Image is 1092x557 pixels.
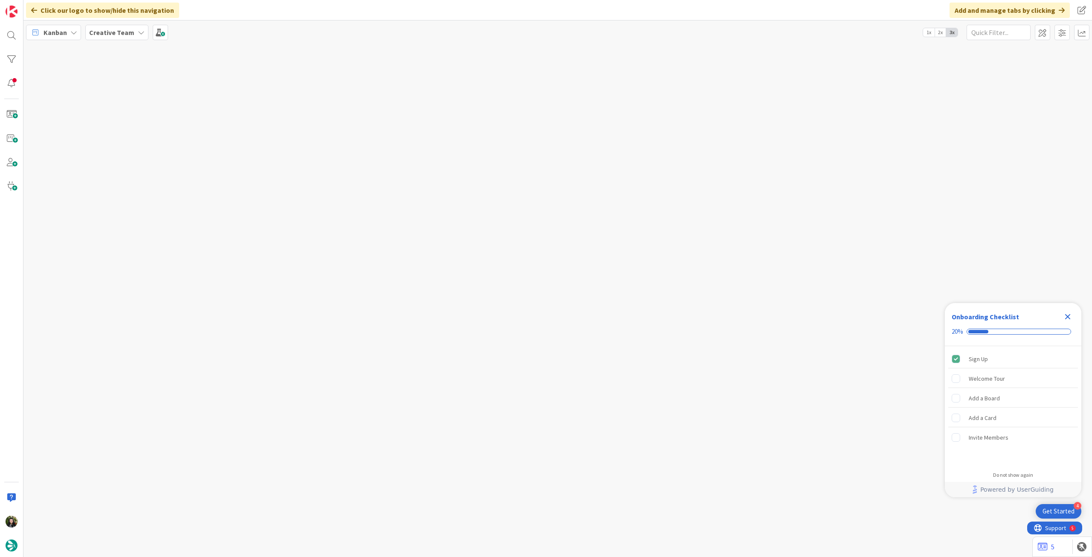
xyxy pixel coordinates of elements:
input: Quick Filter... [967,25,1031,40]
div: Add and manage tabs by clicking [950,3,1070,18]
div: Close Checklist [1061,310,1075,324]
div: 4 [1074,502,1081,510]
div: Checklist Container [945,303,1081,497]
div: Invite Members [969,432,1008,443]
span: 1x [923,28,935,37]
div: Welcome Tour [969,373,1005,384]
div: Welcome Tour is incomplete. [948,369,1078,388]
div: Invite Members is incomplete. [948,428,1078,447]
span: Support [18,1,39,12]
div: 20% [952,328,963,335]
div: Checklist progress: 20% [952,328,1075,335]
div: Footer [945,482,1081,497]
b: Creative Team [89,28,134,37]
div: Onboarding Checklist [952,312,1019,322]
span: 3x [946,28,958,37]
a: Powered by UserGuiding [949,482,1077,497]
span: 2x [935,28,946,37]
div: Add a Board is incomplete. [948,389,1078,408]
div: Checklist items [945,346,1081,466]
a: 5 [1038,542,1054,552]
div: Add a Card [969,413,996,423]
div: Get Started [1043,507,1075,516]
div: Do not show again [993,472,1033,478]
div: Sign Up [969,354,988,364]
div: Click our logo to show/hide this navigation [26,3,179,18]
img: BC [6,516,17,528]
img: avatar [6,540,17,551]
div: 5 [44,3,46,10]
img: Visit kanbanzone.com [6,6,17,17]
div: Add a Card is incomplete. [948,408,1078,427]
span: Powered by UserGuiding [980,484,1054,495]
span: Kanban [44,27,67,38]
div: Sign Up is complete. [948,350,1078,368]
div: Add a Board [969,393,1000,403]
div: Open Get Started checklist, remaining modules: 4 [1036,504,1081,519]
